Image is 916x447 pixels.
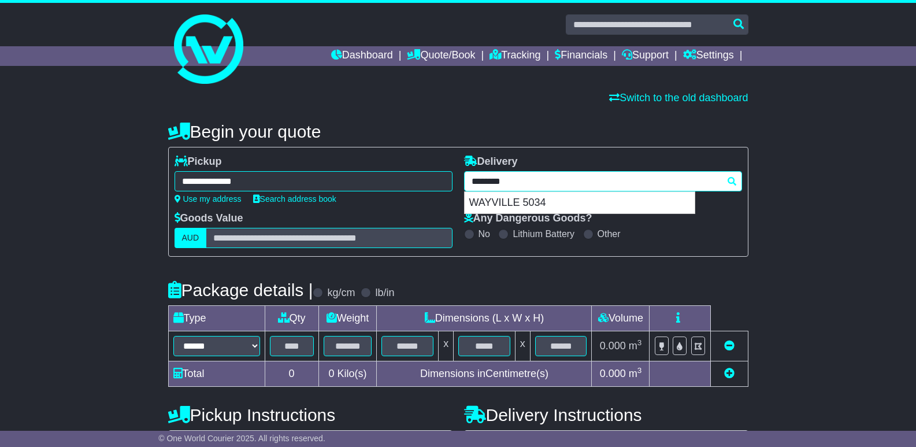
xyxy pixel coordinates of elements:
[175,212,243,225] label: Goods Value
[407,46,475,66] a: Quote/Book
[555,46,607,66] a: Financials
[683,46,734,66] a: Settings
[377,361,592,387] td: Dimensions in Centimetre(s)
[168,122,748,141] h4: Begin your quote
[331,46,393,66] a: Dashboard
[253,194,336,204] a: Search address book
[629,340,642,352] span: m
[175,156,222,168] label: Pickup
[637,338,642,347] sup: 3
[158,434,325,443] span: © One World Courier 2025. All rights reserved.
[609,92,748,104] a: Switch to the old dashboard
[327,287,355,300] label: kg/cm
[489,46,540,66] a: Tracking
[592,306,650,331] td: Volume
[168,306,265,331] td: Type
[265,306,318,331] td: Qty
[328,368,334,379] span: 0
[464,212,592,225] label: Any Dangerous Goods?
[464,156,518,168] label: Delivery
[724,368,735,379] a: Add new item
[439,331,454,361] td: x
[375,287,394,300] label: lb/in
[377,306,592,331] td: Dimensions (L x W x H)
[318,361,377,387] td: Kilo(s)
[175,194,242,204] a: Use my address
[515,331,530,361] td: x
[600,340,626,352] span: 0.000
[513,228,574,239] label: Lithium Battery
[637,366,642,375] sup: 3
[724,340,735,352] a: Remove this item
[168,405,453,424] h4: Pickup Instructions
[622,46,669,66] a: Support
[175,228,207,248] label: AUD
[168,280,313,300] h4: Package details |
[479,228,490,239] label: No
[464,171,742,191] typeahead: Please provide city
[168,361,265,387] td: Total
[629,368,642,379] span: m
[465,192,695,214] div: WAYVILLE 5034
[598,228,621,239] label: Other
[464,405,748,424] h4: Delivery Instructions
[265,361,318,387] td: 0
[318,306,377,331] td: Weight
[600,368,626,379] span: 0.000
